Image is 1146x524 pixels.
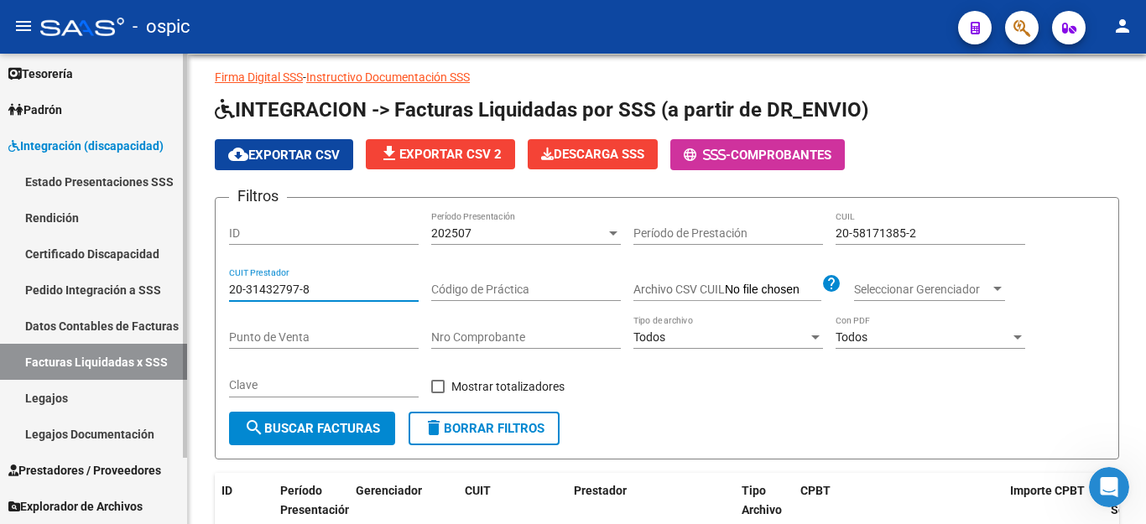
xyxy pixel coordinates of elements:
[725,283,821,298] input: Archivo CSV CUIL
[670,139,845,170] button: -Comprobantes
[574,484,627,497] span: Prestador
[528,139,658,170] app-download-masive: Descarga masiva de comprobantes (adjuntos)
[800,484,831,497] span: CPBT
[379,143,399,163] mat-icon: file_download
[821,273,841,293] mat-icon: help
[465,484,491,497] span: CUIT
[366,139,515,169] button: Exportar CSV 2
[133,8,190,45] span: - ospic
[8,137,164,155] span: Integración (discapacidad)
[215,68,1119,86] p: -
[244,418,264,438] mat-icon: search
[633,330,665,344] span: Todos
[229,184,287,208] h3: Filtros
[742,484,782,516] span: Tipo Archivo
[409,412,560,445] button: Borrar Filtros
[731,148,831,163] span: Comprobantes
[244,421,380,436] span: Buscar Facturas
[8,65,73,83] span: Tesorería
[541,147,644,162] span: Descarga SSS
[8,461,161,480] span: Prestadores / Proveedores
[1010,484,1085,497] span: Importe CPBT
[451,376,565,397] span: Mostrar totalizadores
[228,148,340,163] span: Exportar CSV
[215,70,303,84] a: Firma Digital SSS
[528,139,658,169] button: Descarga SSS
[215,139,353,170] button: Exportar CSV
[13,16,34,36] mat-icon: menu
[221,484,232,497] span: ID
[228,144,248,164] mat-icon: cloud_download
[1112,16,1133,36] mat-icon: person
[280,484,352,516] span: Período Presentación
[1089,467,1129,507] iframe: Intercom live chat
[356,484,422,497] span: Gerenciador
[424,421,544,436] span: Borrar Filtros
[229,412,395,445] button: Buscar Facturas
[8,497,143,516] span: Explorador de Archivos
[854,283,990,297] span: Seleccionar Gerenciador
[633,283,725,296] span: Archivo CSV CUIL
[424,418,444,438] mat-icon: delete
[684,148,731,163] span: -
[8,101,62,119] span: Padrón
[431,226,471,240] span: 202507
[215,98,868,122] span: INTEGRACION -> Facturas Liquidadas por SSS (a partir de DR_ENVIO)
[836,330,867,344] span: Todos
[379,147,502,162] span: Exportar CSV 2
[306,70,470,84] a: Instructivo Documentación SSS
